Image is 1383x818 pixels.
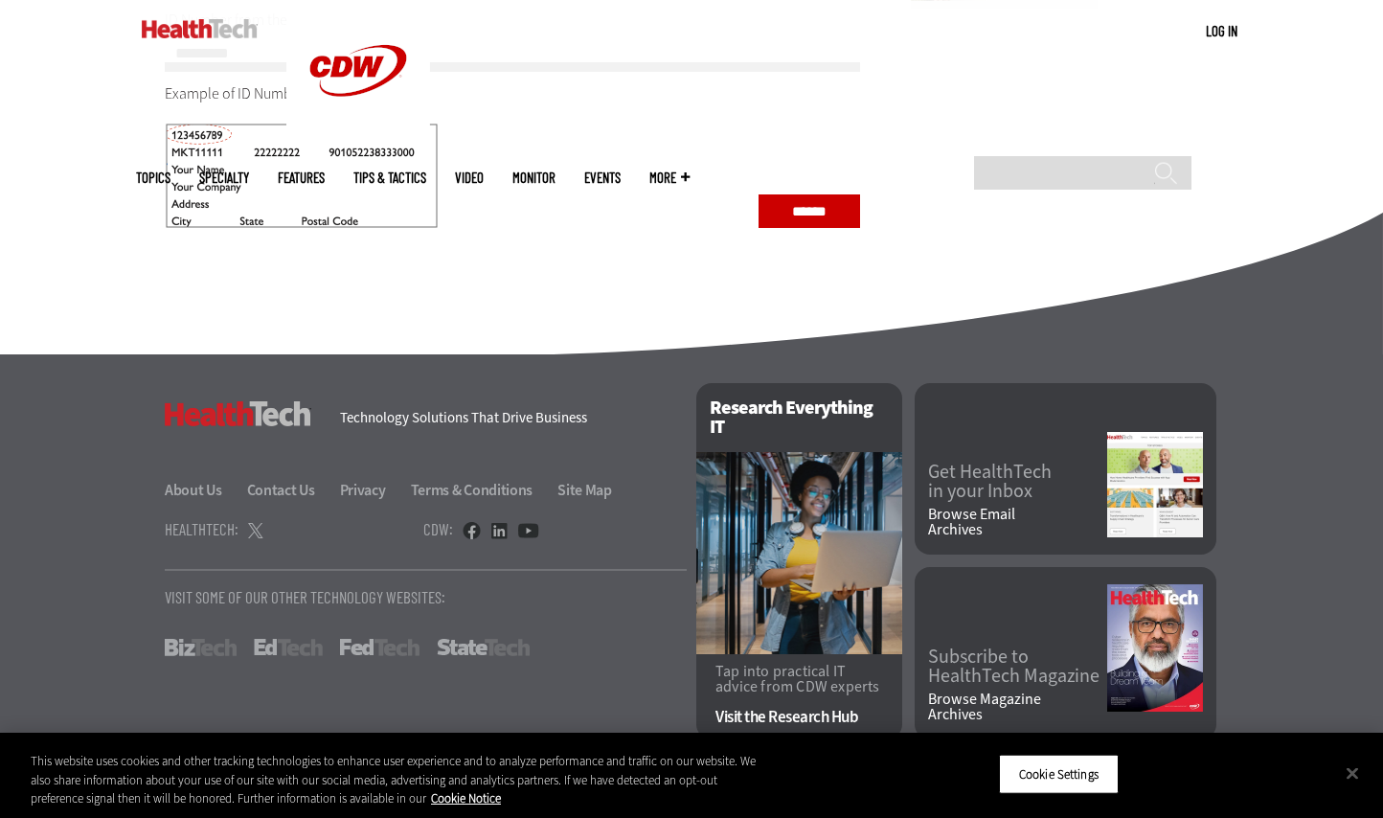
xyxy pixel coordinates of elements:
[199,170,249,185] span: Specialty
[649,170,690,185] span: More
[696,383,902,452] h2: Research Everything IT
[1331,752,1373,794] button: Close
[247,480,337,500] a: Contact Us
[286,126,430,147] a: CDW
[557,480,612,500] a: Site Map
[165,480,244,500] a: About Us
[340,639,419,656] a: FedTech
[411,480,555,500] a: Terms & Conditions
[1206,21,1237,41] div: User menu
[715,664,883,694] p: Tap into practical IT advice from CDW experts
[254,639,323,656] a: EdTech
[136,170,170,185] span: Topics
[455,170,484,185] a: Video
[715,709,883,725] a: Visit the Research Hub
[999,754,1119,794] button: Cookie Settings
[928,692,1107,722] a: Browse MagazineArchives
[431,790,501,807] a: More information about your privacy
[437,639,530,656] a: StateTech
[353,170,426,185] a: Tips & Tactics
[31,752,760,808] div: This website uses cookies and other tracking technologies to enhance user experience and to analy...
[165,639,237,656] a: BizTech
[165,521,238,537] h4: HealthTech:
[278,170,325,185] a: Features
[512,170,555,185] a: MonITor
[928,463,1107,501] a: Get HealthTechin your Inbox
[928,648,1107,686] a: Subscribe toHealthTech Magazine
[165,401,311,426] h3: HealthTech
[142,19,258,38] img: Home
[423,521,453,537] h4: CDW:
[165,589,687,605] p: Visit Some Of Our Other Technology Websites:
[1107,584,1203,712] img: Fall 2025 Cover
[584,170,621,185] a: Events
[928,507,1107,537] a: Browse EmailArchives
[340,411,672,425] h4: Technology Solutions That Drive Business
[1206,22,1237,39] a: Log in
[1107,432,1203,537] img: newsletter screenshot
[340,480,408,500] a: Privacy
